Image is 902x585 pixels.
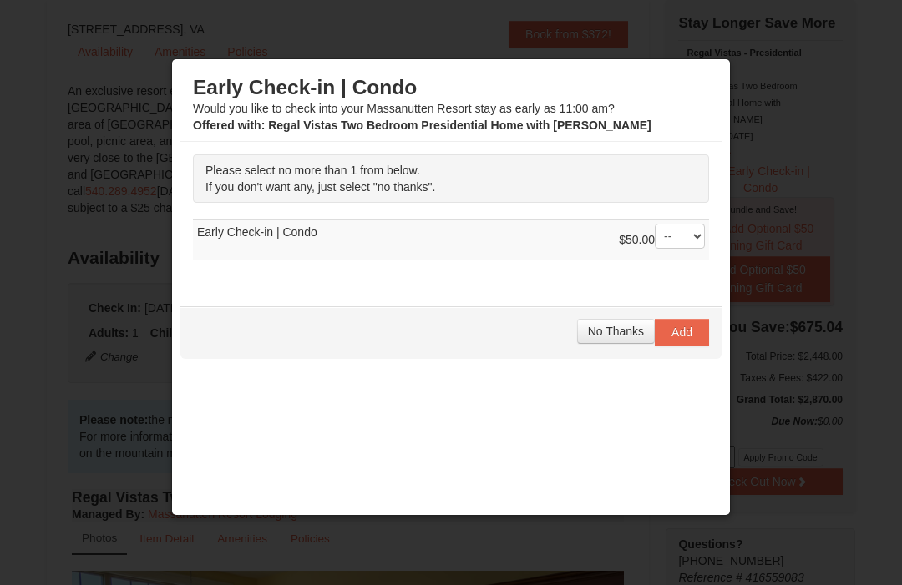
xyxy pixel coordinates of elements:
h3: Early Check-in | Condo [193,75,709,100]
div: Would you like to check into your Massanutten Resort stay as early as 11:00 am? [193,75,709,134]
span: No Thanks [588,325,644,338]
td: Early Check-in | Condo [193,220,709,261]
span: If you don't want any, just select "no thanks". [205,180,435,194]
button: No Thanks [577,319,655,344]
strong: : Regal Vistas Two Bedroom Presidential Home with [PERSON_NAME] [193,119,651,132]
span: Please select no more than 1 from below. [205,164,420,177]
button: Add [655,319,709,345]
span: Add [671,325,692,339]
div: $50.00 [619,224,705,257]
span: Offered with [193,119,261,132]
